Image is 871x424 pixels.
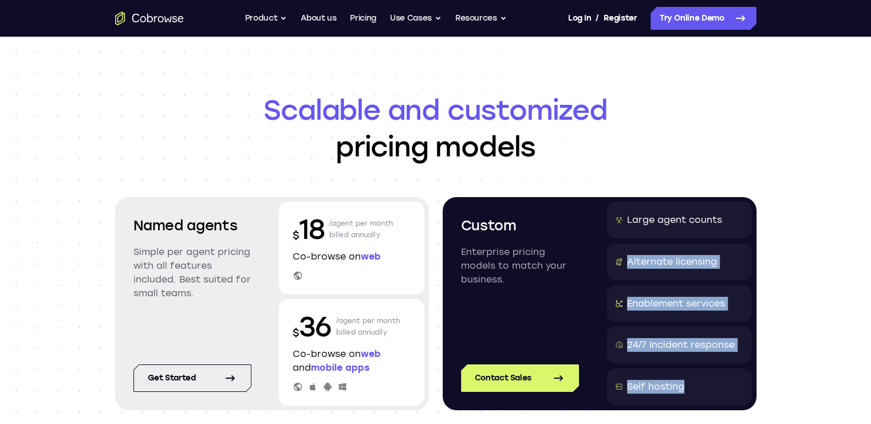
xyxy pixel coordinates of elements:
h2: Named agents [133,215,251,236]
div: 24/7 Incident response [627,338,735,352]
h1: pricing models [115,92,756,165]
span: web [361,348,381,359]
p: /agent per month billed annually [336,308,400,345]
p: Co-browse on [293,250,411,264]
span: mobile apps [311,362,369,373]
div: Self hosting [627,380,684,394]
span: / [596,11,599,25]
div: Enablement services [627,297,725,311]
div: Alternate licensing [627,255,717,269]
span: $ [293,327,299,339]
a: Contact Sales [461,364,579,392]
button: Use Cases [390,7,442,30]
a: Get started [133,364,251,392]
h2: Custom [461,215,579,236]
span: $ [293,229,299,242]
span: web [361,251,381,262]
a: Register [604,7,637,30]
p: 18 [293,211,325,248]
p: Simple per agent pricing with all features included. Best suited for small teams. [133,245,251,300]
a: Log In [568,7,591,30]
a: Try Online Demo [651,7,756,30]
button: Resources [455,7,507,30]
a: Go to the home page [115,11,184,25]
p: 36 [293,308,332,345]
a: About us [301,7,336,30]
button: Product [245,7,287,30]
p: Co-browse on and [293,347,411,375]
p: /agent per month billed annually [329,211,393,248]
div: Large agent counts [627,213,722,227]
p: Enterprise pricing models to match your business. [461,245,579,286]
span: Scalable and customized [115,92,756,128]
a: Pricing [350,7,376,30]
